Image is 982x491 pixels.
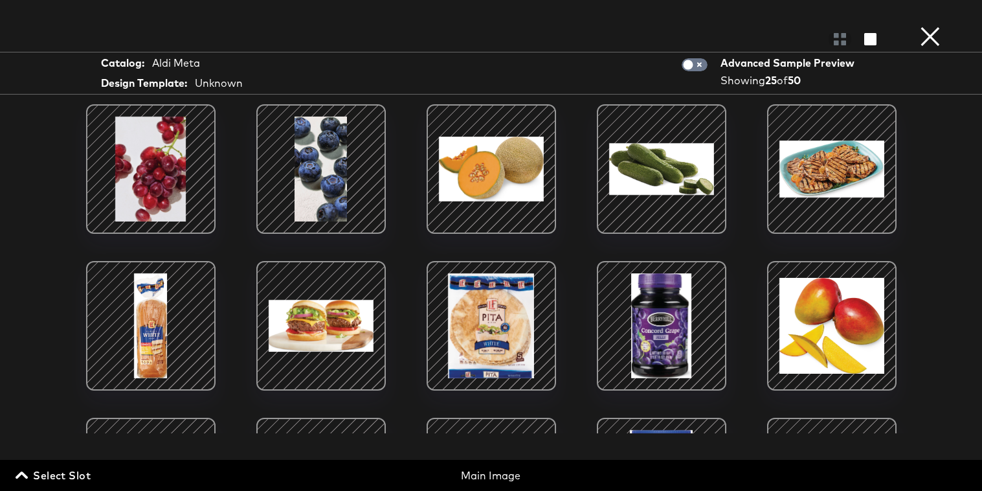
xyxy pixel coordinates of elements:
[720,56,859,71] div: Advanced Sample Preview
[788,74,801,87] strong: 50
[720,73,859,88] div: Showing of
[101,56,144,71] strong: Catalog:
[13,466,96,485] button: Select Slot
[101,76,187,91] strong: Design Template:
[152,56,200,71] div: Aldi Meta
[195,76,243,91] div: Unknown
[765,74,777,87] strong: 25
[18,466,91,485] span: Select Slot
[335,468,647,483] div: Main Image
